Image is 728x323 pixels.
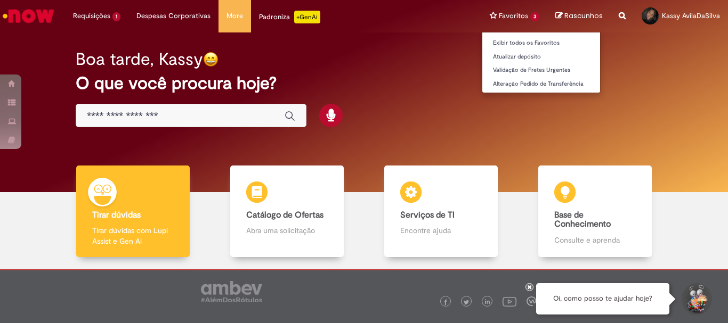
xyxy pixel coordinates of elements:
[92,225,173,246] p: Tirar dúvidas com Lupi Assist e Gen Ai
[201,281,262,302] img: logo_footer_ambev_rotulo_gray.png
[56,165,210,258] a: Tirar dúvidas Tirar dúvidas com Lupi Assist e Gen Ai
[555,11,603,21] a: Rascunhos
[443,300,448,305] img: logo_footer_facebook.png
[203,52,219,67] img: happy-face.png
[400,225,481,236] p: Encontre ajuda
[73,11,110,21] span: Requisições
[227,11,243,21] span: More
[482,37,600,49] a: Exibir todos os Favoritos
[246,210,323,220] b: Catálogo de Ofertas
[530,12,539,21] span: 3
[662,11,720,20] span: Kassy AvilaDaSilva
[485,299,490,305] img: logo_footer_linkedin.png
[482,51,600,63] a: Atualizar depósito
[76,50,203,69] h2: Boa tarde, Kassy
[482,64,600,76] a: Validação de Fretes Urgentes
[680,283,712,315] button: Iniciar Conversa de Suporte
[554,210,611,230] b: Base de Conhecimento
[210,165,364,258] a: Catálogo de Ofertas Abra uma solicitação
[482,78,600,90] a: Alteração Pedido de Transferência
[564,11,603,21] span: Rascunhos
[136,11,211,21] span: Despesas Corporativas
[246,225,327,236] p: Abra uma solicitação
[400,210,455,220] b: Serviços de TI
[294,11,320,23] p: +GenAi
[92,210,141,220] b: Tirar dúvidas
[1,5,56,27] img: ServiceNow
[112,12,120,21] span: 1
[503,294,516,308] img: logo_footer_youtube.png
[464,300,469,305] img: logo_footer_twitter.png
[554,235,635,245] p: Consulte e aprenda
[536,283,669,314] div: Oi, como posso te ajudar hoje?
[76,74,652,93] h2: O que você procura hoje?
[518,165,672,258] a: Base de Conhecimento Consulte e aprenda
[499,11,528,21] span: Favoritos
[259,11,320,23] div: Padroniza
[364,165,518,258] a: Serviços de TI Encontre ajuda
[482,32,601,93] ul: Favoritos
[527,296,536,306] img: logo_footer_workplace.png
